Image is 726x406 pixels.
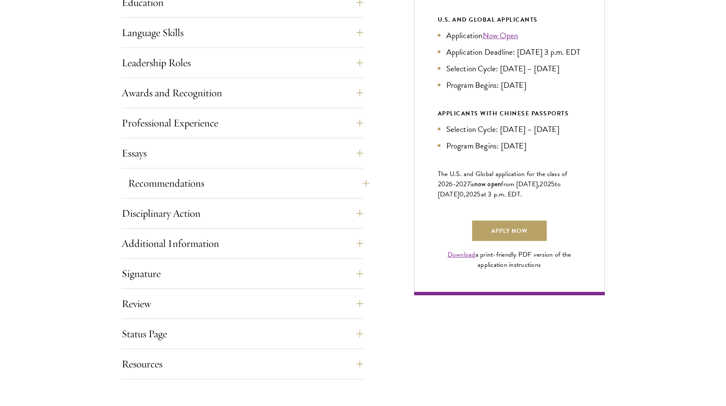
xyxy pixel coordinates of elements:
[438,179,561,199] span: to [DATE]
[438,46,581,58] li: Application Deadline: [DATE] 3 p.m. EDT
[438,29,581,42] li: Application
[438,62,581,75] li: Selection Cycle: [DATE] – [DATE]
[438,249,581,270] div: a print-friendly PDF version of the application instructions
[128,173,370,193] button: Recommendations
[470,179,475,189] span: is
[122,22,363,43] button: Language Skills
[551,179,555,189] span: 5
[122,294,363,314] button: Review
[501,179,540,189] span: from [DATE],
[481,189,523,199] span: at 3 p.m. EDT.
[122,203,363,224] button: Disciplinary Action
[449,179,453,189] span: 6
[459,189,464,199] span: 0
[466,189,477,199] span: 202
[438,79,581,91] li: Program Begins: [DATE]
[467,179,470,189] span: 7
[474,179,501,189] span: now open
[438,169,567,189] span: The U.S. and Global application for the class of 202
[122,263,363,284] button: Signature
[438,123,581,135] li: Selection Cycle: [DATE] – [DATE]
[448,249,476,260] a: Download
[122,83,363,103] button: Awards and Recognition
[122,324,363,344] button: Status Page
[540,179,551,189] span: 202
[122,113,363,133] button: Professional Experience
[122,233,363,254] button: Additional Information
[438,14,581,25] div: U.S. and Global Applicants
[438,108,581,119] div: APPLICANTS WITH CHINESE PASSPORTS
[122,354,363,374] button: Resources
[464,189,465,199] span: ,
[483,29,518,42] a: Now Open
[438,140,581,152] li: Program Begins: [DATE]
[453,179,467,189] span: -202
[477,189,481,199] span: 5
[122,53,363,73] button: Leadership Roles
[472,221,547,241] a: Apply Now
[122,143,363,163] button: Essays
